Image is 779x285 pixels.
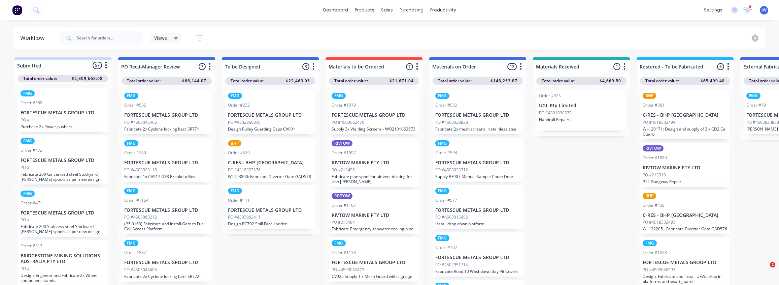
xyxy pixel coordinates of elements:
span: $148,253.87 [490,78,517,84]
p: PO # [21,266,30,272]
div: FMG [332,240,346,246]
p: PO #4503029118 [124,167,157,173]
span: $22,463.05 [286,78,310,84]
p: RIVTOW MARINE PTY LTD [332,160,416,166]
div: Order #325 [539,93,561,99]
div: FMG [21,191,35,197]
p: Design Pulley Guarding Caps CV901 [228,126,313,132]
a: dashboard [320,5,351,15]
div: purchasing [396,5,427,15]
p: PO #4518332494 [643,119,675,125]
p: PO #215484 [332,219,355,225]
div: FMGOrder #577FORTESCUE METALS GROUP LTDPO #4503015456Install drop down platform [433,185,523,229]
p: FORTESCUE METALS GROUP LTD [124,160,209,166]
div: Order #513 [21,243,42,249]
div: FMG [435,140,449,146]
div: FMGOrder #588FORTESCUE METALS GROUP LTDPO #Purchase 2x Power pushers [18,88,108,132]
div: Order #594 [435,150,457,156]
div: Order #1038 [643,250,667,256]
span: Total order value: [23,76,57,82]
div: FMGOrder #1154FORTESCUE METALS GROUP LTDPO #4503063212(P.5.0163) Fabricate and Install Gate to Fu... [122,185,212,234]
div: FMGOrder #107FORTESCUE METALS GROUP LTDPO #4502951715Fabricate Road 10 Washdown Bay Pit Covers [433,232,523,277]
span: Total order value: [127,78,161,84]
p: Design, Engineer and Fabricate 2x Wheel component stands. [21,273,105,283]
span: $21,671.04 [389,78,414,84]
div: FMGOrder #471FORTESCUE METALS GROUP LTDPO #Fabricate 200 Stainless steel Stockyard [PERSON_NAME] ... [18,188,108,237]
div: products [351,5,378,15]
p: FORTESCUE METALS GROUP LTD [124,260,209,265]
div: FMGOrder #240FORTESCUE METALS GROUP LTDPO #4503029118Fabricate 1x CV917 DR3 Breakout Box [122,138,212,182]
div: Order #79 [746,102,766,108]
p: C-RES - BHP [GEOGRAPHIC_DATA] [643,112,727,118]
div: Order #325UGL Pty LimitedPO #4501890372Handrail Repairs [536,90,626,131]
div: FMG [21,138,35,144]
p: PO # [21,165,30,171]
div: FMGOrder #587FORTESCUE METALS GROUP LTDPO #4503046406Fabricate 2x Cyclone locking bars SR772 [122,237,212,282]
p: Handrail Repairs [539,117,624,122]
input: Search for orders... [77,31,143,45]
div: FMG [21,90,35,96]
p: RIVTOW MARINE PTY LTD [643,165,727,171]
p: BRIDGESTONE MINING SOLUTIONS AUSTRALIA PTY LTD [21,253,105,264]
div: FMG [124,188,138,194]
p: C-RES - BHP [GEOGRAPHIC_DATA] [643,212,727,218]
p: PO #4502860835 [228,119,261,125]
div: FMG [435,235,449,241]
div: BHP [643,193,656,199]
p: PO #4501890372 [539,110,572,116]
p: PO #4503062470 [332,119,364,125]
p: CV925 Supply 1 x Mesh Guard with signage [332,274,416,279]
div: FMGOrder #594FORTESCUE METALS GROUP LTDPO #4503023712Supply BF907 Manual Sample Chute Door [433,138,523,182]
div: RIVTOW [643,145,664,151]
p: Fabricate 1x CV917 DR3 Breakout Box [124,174,209,179]
div: BHP [643,93,656,99]
p: Supply BF907 Manual Sample Chute Door [435,174,520,179]
div: Order #588 [21,100,42,106]
p: P12 Gangway Repair [643,179,727,184]
img: Factory [12,5,22,15]
p: WI-123800: Fabricate Diverter Gate GAD578 [228,174,313,179]
p: Fabricate 200 Galvanised steel Stockyard [PERSON_NAME] spools as per new design 9359-1 [21,172,105,182]
p: UGL Pty Limited [539,103,624,109]
div: FMG [746,93,760,99]
span: Total order value: [645,78,679,84]
p: Supply 3x Welding Screens - WO2101063673 [332,126,416,132]
p: FORTESCUE METALS GROUP LTD [21,210,105,216]
iframe: Intercom live chat [756,262,772,278]
div: Order #232 [228,102,250,108]
div: BHP [228,140,241,146]
p: FORTESCUE METALS GROUP LTD [21,110,105,116]
span: JW [761,7,767,13]
p: WI-122205 - Fabricate Diverter Gate GAD576 [643,226,727,231]
p: C-RES - BHP [GEOGRAPHIC_DATA] [228,160,313,166]
div: RIVTOWOrder #1080RIVTOW MARINE PTY LTDPO #215319P12 Gangway Repair [640,143,730,187]
div: BHPOrder #438C-RES - BHP [GEOGRAPHIC_DATA]PO #4518332493WI-122205 - Fabricate Diverter Gate GAD576 [640,190,730,234]
p: PO #215319 [643,172,666,178]
div: RIVTOWOrder #1107RIVTOW MARINE PTY LTDPO #215484Fabricate Emergency seawater cooling pipe [329,190,419,234]
p: PO #4503063212 [124,214,157,220]
div: FMGOrder #532FORTESCUE METALS GROUP LTDPO #4503028828Fabricate 2x mesh screens in stainless steel [433,90,523,134]
div: sales [378,5,396,15]
div: settings [701,5,726,15]
p: Fabricate pipe spool for air vent ducting for Iron [PERSON_NAME] [332,174,416,184]
div: Order #532 [435,102,457,108]
div: BHPOrder #361C-RES - BHP [GEOGRAPHIC_DATA]PO #4518332494WI-120171: Design and supply of 3 x CD2 C... [640,90,730,139]
div: Order #107 [435,245,457,251]
p: (P.5.0163) Fabricate and Install Gate to Fuel Cell Access Platform [124,221,209,231]
p: FORTESCUE METALS GROUP LTD [435,112,520,118]
p: Design, Fabricate and Install UFWL drop in platforms and swarf guards [643,274,727,284]
p: Purchase 2x Power pushers [21,124,105,129]
p: PO #4503046406 [124,119,157,125]
div: Order #1097 [332,150,356,156]
p: PO #215458 [332,167,355,173]
span: $66,144.07 [182,78,206,84]
p: PO #4502820838 [746,119,779,125]
p: PO #4503023712 [435,167,468,173]
span: Total order value: [438,78,472,84]
p: Fabricate 2x Cyclone locking bars SR772 [124,274,209,279]
p: PO #4503062411 [228,214,261,220]
div: FMGOrder #1111FORTESCUE METALS GROUP LTDPO #4503062411Design RC702 Spill Face Ladder [225,185,315,229]
div: BHPOrder #520C-RES - BHP [GEOGRAPHIC_DATA]PO #4518553276WI-123800: Fabricate Diverter Gate GAD578 [225,138,315,182]
p: PO #4503062473 [332,267,364,273]
span: Total order value: [334,78,368,84]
